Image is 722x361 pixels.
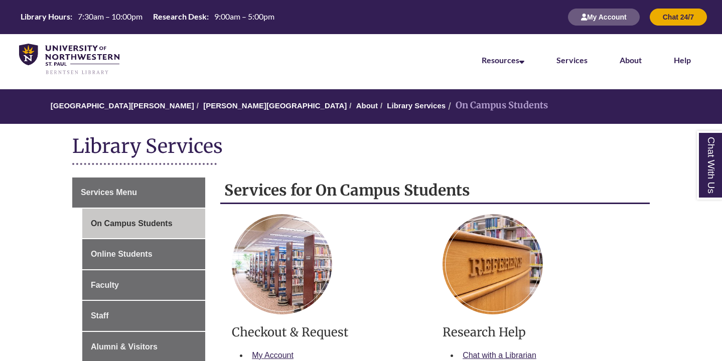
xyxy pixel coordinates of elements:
h2: Services for On Campus Students [220,177,650,204]
a: Services [556,55,588,65]
table: Hours Today [17,11,278,22]
a: Resources [482,55,524,65]
a: About [356,101,378,110]
a: Chat 24/7 [650,13,707,21]
h3: Research Help [443,324,638,340]
a: Faculty [82,270,205,300]
h3: Checkout & Request [232,324,427,340]
span: 7:30am – 10:00pm [78,12,142,21]
a: Staff [82,301,205,331]
a: Library Services [387,101,446,110]
button: Chat 24/7 [650,9,707,26]
a: Hours Today [17,11,278,23]
h1: Library Services [72,134,650,160]
a: Chat with a Librarian [463,351,536,359]
a: Help [674,55,691,65]
a: Services Menu [72,177,205,208]
th: Research Desk: [149,11,210,22]
a: On Campus Students [82,209,205,239]
a: Online Students [82,239,205,269]
span: Services Menu [81,188,137,197]
button: My Account [568,9,640,26]
li: On Campus Students [446,98,548,113]
a: [PERSON_NAME][GEOGRAPHIC_DATA] [203,101,347,110]
a: [GEOGRAPHIC_DATA][PERSON_NAME] [51,101,194,110]
span: 9:00am – 5:00pm [214,12,274,21]
th: Library Hours: [17,11,74,22]
a: My Account [252,351,294,359]
a: About [620,55,642,65]
a: My Account [568,13,640,21]
img: UNWSP Library Logo [19,44,119,75]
